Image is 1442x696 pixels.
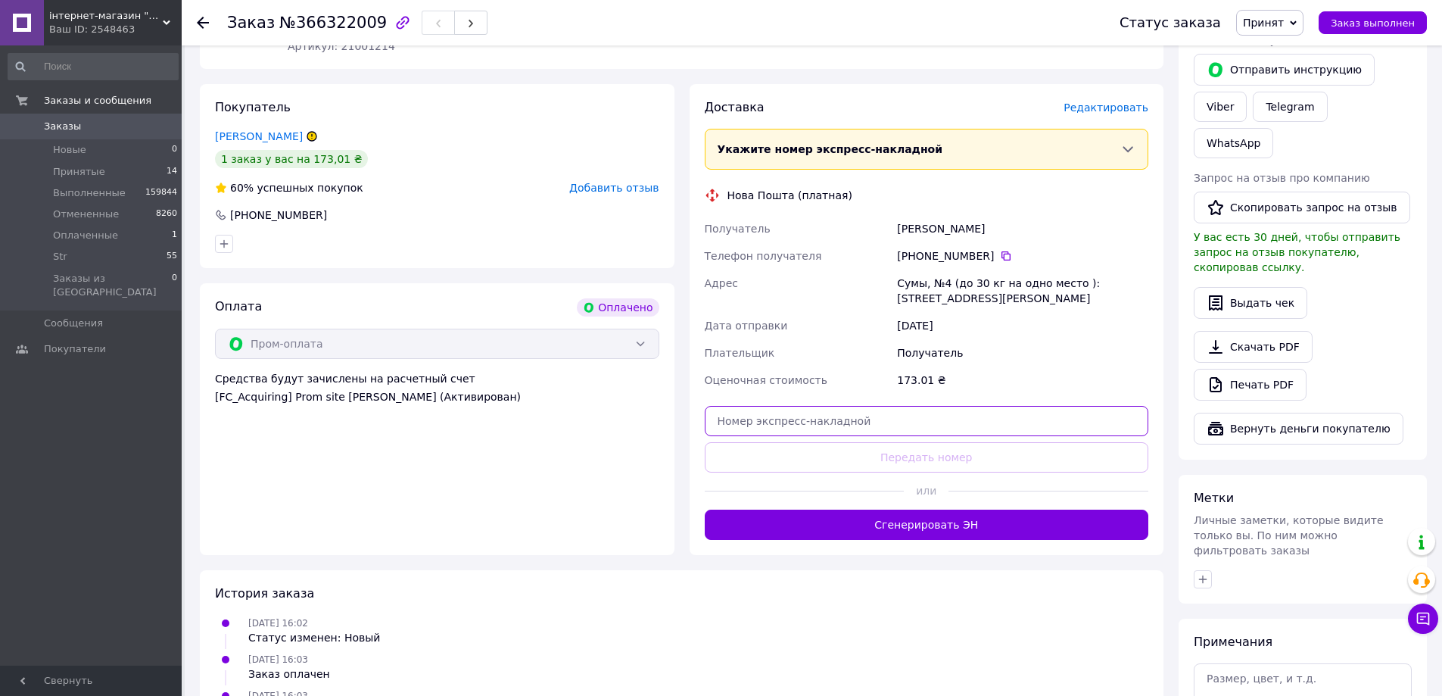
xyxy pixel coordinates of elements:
[705,510,1149,540] button: Сгенерировать ЭН
[1194,128,1273,158] a: WhatsApp
[230,182,254,194] span: 60%
[53,165,105,179] span: Принятые
[172,272,177,299] span: 0
[705,347,775,359] span: Плательщик
[718,143,943,155] span: Укажите номер экспресс-накладной
[248,630,380,645] div: Статус изменен: Новый
[1194,491,1234,505] span: Метки
[49,9,163,23] span: інтернет-магазин "Ремонтируем Сами"
[248,618,308,629] span: [DATE] 16:02
[1243,17,1284,29] span: Принят
[894,215,1151,242] div: [PERSON_NAME]
[1120,15,1221,30] div: Статус заказа
[705,320,788,332] span: Дата отправки
[1194,331,1313,363] a: Скачать PDF
[577,298,659,317] div: Оплачено
[215,100,291,114] span: Покупатель
[1194,231,1400,273] span: У вас есть 30 дней, чтобы отправить запрос на отзыв покупателю, скопировав ссылку.
[1194,92,1247,122] a: Viber
[49,23,182,36] div: Ваш ID: 2548463
[215,180,363,195] div: успешных покупок
[227,14,275,32] span: Заказ
[53,143,86,157] span: Новые
[724,188,856,203] div: Нова Пошта (платная)
[44,120,81,133] span: Заказы
[8,53,179,80] input: Поиск
[53,186,126,200] span: Выполненные
[705,100,765,114] span: Доставка
[248,666,330,682] div: Заказ оплачен
[904,483,948,498] span: или
[215,586,314,601] span: История заказа
[1194,369,1307,401] a: Печать PDF
[894,270,1151,312] div: Сумы, №4 (до 30 кг на одно место ): [STREET_ADDRESS][PERSON_NAME]
[1194,413,1403,445] button: Вернуть деньги покупателю
[569,182,659,194] span: Добавить отзыв
[1194,514,1384,557] span: Личные заметки, которые видите только вы. По ним можно фильтровать заказы
[897,248,1148,264] div: [PHONE_NUMBER]
[172,229,177,242] span: 1
[894,367,1151,394] div: 173.01 ₴
[1194,287,1307,319] button: Выдать чек
[167,165,177,179] span: 14
[44,342,106,356] span: Покупатели
[53,272,172,299] span: Заказы из [GEOGRAPHIC_DATA]
[53,250,67,264] span: Str
[53,229,118,242] span: Оплаченные
[145,186,177,200] span: 159844
[279,14,387,32] span: №366322009
[156,208,177,221] span: 8260
[288,40,395,52] span: Артикул: 21001214
[167,250,177,264] span: 55
[705,277,738,289] span: Адрес
[197,15,209,30] div: Вернуться назад
[215,150,368,168] div: 1 заказ у вас на 173,01 ₴
[705,250,822,262] span: Телефон получателя
[229,208,329,223] div: [PHONE_NUMBER]
[215,371,659,404] div: Средства будут зачислены на расчетный счет
[1319,11,1427,34] button: Заказ выполнен
[705,406,1149,436] input: Номер экспресс-накладной
[705,374,828,386] span: Оценочная стоимость
[705,223,771,235] span: Получатель
[215,389,659,404] div: [FC_Acquiring] Prom site [PERSON_NAME] (Активирован)
[1194,635,1272,649] span: Примечания
[1194,192,1410,223] button: Скопировать запрос на отзыв
[1408,604,1438,634] button: Чат с покупателем
[44,317,103,330] span: Сообщения
[1194,172,1370,184] span: Запрос на отзыв про компанию
[44,94,151,108] span: Заказы и сообщения
[215,299,262,314] span: Оплата
[53,208,119,221] span: Отмененные
[215,130,303,142] a: [PERSON_NAME]
[1331,17,1415,29] span: Заказ выполнен
[894,339,1151,367] div: Получатель
[1064,101,1148,114] span: Редактировать
[1194,54,1375,86] button: Отправить инструкцию
[248,654,308,665] span: [DATE] 16:03
[1194,34,1318,46] span: Написать покупателю
[1253,92,1327,122] a: Telegram
[172,143,177,157] span: 0
[894,312,1151,339] div: [DATE]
